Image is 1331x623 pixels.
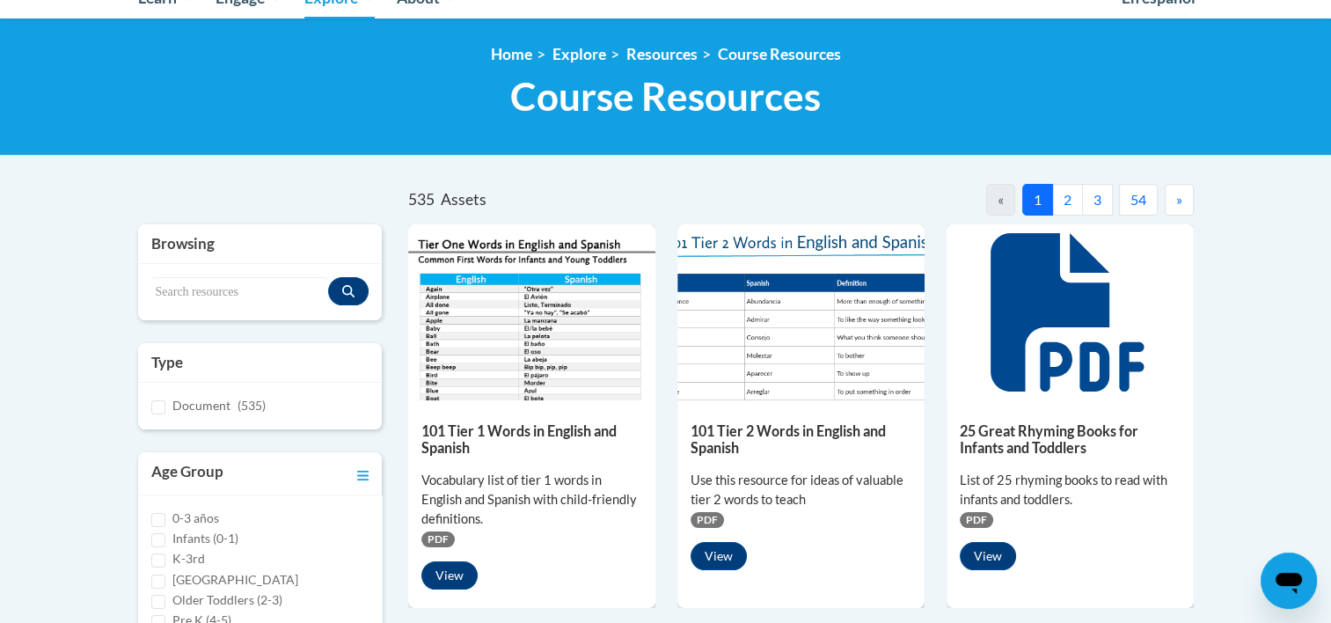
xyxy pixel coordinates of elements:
[691,422,911,457] h5: 101 Tier 2 Words in English and Spanish
[238,398,266,413] span: (535)
[151,461,223,486] h3: Age Group
[172,398,230,413] span: Document
[408,224,655,400] img: d35314be-4b7e-462d-8f95-b17e3d3bb747.pdf
[691,512,724,528] span: PDF
[691,471,911,509] div: Use this resource for ideas of valuable tier 2 words to teach
[801,184,1193,216] nav: Pagination Navigation
[408,190,435,209] span: 535
[1119,184,1158,216] button: 54
[691,542,747,570] button: View
[172,509,219,528] label: 0-3 años
[1176,191,1182,208] span: »
[1082,184,1113,216] button: 3
[1052,184,1083,216] button: 2
[960,542,1016,570] button: View
[626,45,698,63] a: Resources
[421,531,455,547] span: PDF
[151,277,329,307] input: Search resources
[510,73,821,120] span: Course Resources
[1261,553,1317,609] iframe: Button to launch messaging window
[960,471,1181,509] div: List of 25 rhyming books to read with infants and toddlers.
[960,422,1181,457] h5: 25 Great Rhyming Books for Infants and Toddlers
[552,45,606,63] a: Explore
[421,422,642,457] h5: 101 Tier 1 Words in English and Spanish
[172,549,205,568] label: K-3rd
[441,190,486,209] span: Assets
[172,529,238,548] label: Infants (0-1)
[491,45,532,63] a: Home
[960,512,993,528] span: PDF
[151,233,369,254] h3: Browsing
[172,590,282,610] label: Older Toddlers (2-3)
[357,461,369,486] a: Toggle collapse
[151,352,369,373] h3: Type
[1165,184,1194,216] button: Next
[328,277,369,305] button: Search resources
[1022,184,1053,216] button: 1
[421,561,478,590] button: View
[421,471,642,529] div: Vocabulary list of tier 1 words in English and Spanish with child-friendly definitions.
[718,45,841,63] a: Course Resources
[172,570,298,590] label: [GEOGRAPHIC_DATA]
[677,224,925,400] img: 836e94b2-264a-47ae-9840-fb2574307f3b.pdf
